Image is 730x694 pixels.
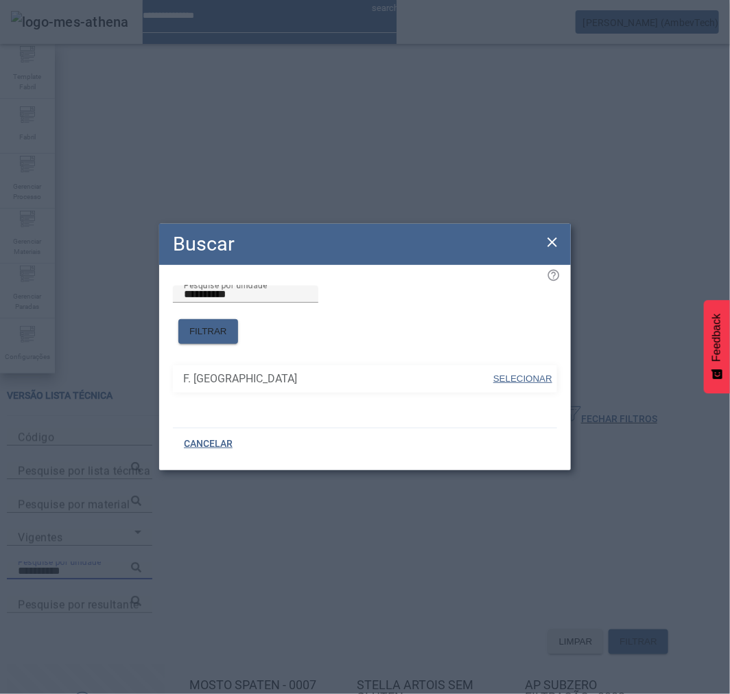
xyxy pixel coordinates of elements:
[493,373,552,384] span: SELECIONAR
[173,432,244,456] button: CANCELAR
[178,319,238,344] button: FILTRAR
[704,300,730,393] button: Feedback - Mostrar pesquisa
[183,371,492,387] span: F. [GEOGRAPHIC_DATA]
[492,367,554,391] button: SELECIONAR
[184,280,268,290] mat-label: Pesquise por unidade
[184,437,233,451] span: CANCELAR
[173,229,235,259] h2: Buscar
[189,325,227,338] span: FILTRAR
[711,314,723,362] span: Feedback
